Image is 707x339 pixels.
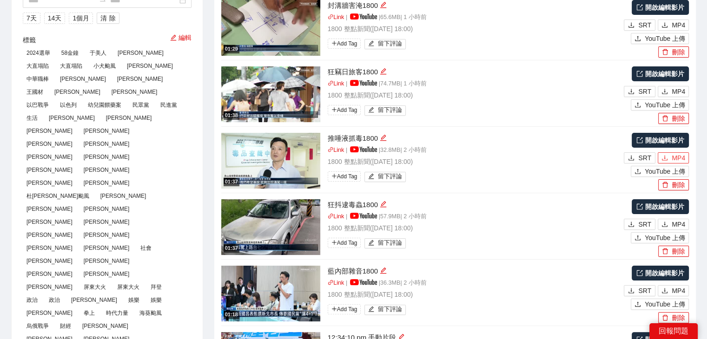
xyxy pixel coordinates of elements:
[662,49,668,56] span: delete
[113,74,167,84] span: [PERSON_NAME]
[23,243,76,253] span: [PERSON_NAME]
[328,14,334,20] span: link
[97,191,150,201] span: [PERSON_NAME]
[364,238,406,248] button: edit留下評論
[51,87,104,97] span: [PERSON_NAME]
[147,295,165,305] span: 娛樂
[662,314,668,322] span: delete
[632,266,689,280] a: 開啟編輯影片
[170,34,192,41] a: 編輯
[328,171,361,182] span: Add Tag
[23,230,76,240] span: [PERSON_NAME]
[662,248,668,255] span: delete
[631,166,689,177] button: uploadYouTube 上傳
[23,178,76,188] span: [PERSON_NAME]
[80,308,99,318] span: 拳上
[645,33,685,44] span: YouTube 上傳
[48,13,55,23] span: 14
[114,48,167,58] span: [PERSON_NAME]
[221,133,320,189] img: 12f176d1-5239-4dd1-a562-727a45bab87a.jpg
[364,105,406,116] button: edit留下評論
[328,213,334,219] span: link
[628,88,634,96] span: download
[328,199,622,210] div: 狂抖逮毒蟲1800
[331,107,337,112] span: plus
[631,99,689,111] button: uploadYouTube 上傳
[328,80,334,86] span: link
[645,166,685,176] span: YouTube 上傳
[628,22,634,29] span: download
[328,147,334,153] span: link
[23,152,76,162] span: [PERSON_NAME]
[108,87,161,97] span: [PERSON_NAME]
[380,199,387,210] div: 編輯
[658,113,689,124] button: delete刪除
[328,24,622,34] p: 1800 整點新聞 ( [DATE] 18:00 )
[350,279,377,285] img: yt_logo_rgb_light.a676ea31.png
[658,179,689,190] button: delete刪除
[672,219,685,229] span: MP4
[328,212,622,222] p: | | 57.9 MB | 2 小時前
[380,1,387,8] span: edit
[136,308,165,318] span: 海葵颱風
[380,66,387,78] div: 編輯
[364,305,406,315] button: edit留下評論
[224,111,239,119] div: 01:38
[624,152,655,163] button: downloadSRT
[368,173,374,180] span: edit
[80,165,133,175] span: [PERSON_NAME]
[328,80,344,87] a: linkLink
[638,219,651,229] span: SRT
[628,155,634,162] span: download
[350,13,377,20] img: yt_logo_rgb_light.a676ea31.png
[102,113,156,123] span: [PERSON_NAME]
[69,13,93,24] button: 1個月
[328,146,622,155] p: | | 32.8 MB | 2 小時前
[380,267,387,274] span: edit
[23,256,76,266] span: [PERSON_NAME]
[331,173,337,179] span: plus
[84,100,125,110] span: 幼兒園餵藥案
[328,66,622,78] div: 狂竊日旅客1800
[56,321,75,331] span: 財經
[380,68,387,75] span: edit
[661,22,668,29] span: download
[23,165,76,175] span: [PERSON_NAME]
[631,299,689,310] button: uploadYouTube 上傳
[632,199,689,214] a: 開啟編輯影片
[672,86,685,97] span: MP4
[368,40,374,47] span: edit
[86,48,110,58] span: 于美人
[328,156,622,167] p: 1800 整點新聞 ( [DATE] 18:00 )
[658,46,689,58] button: delete刪除
[102,308,132,318] span: 時代力量
[634,102,641,109] span: upload
[634,168,641,176] span: upload
[380,266,387,277] div: 編輯
[636,203,643,210] span: export
[125,295,143,305] span: 娛樂
[658,312,689,323] button: delete刪除
[624,20,655,31] button: downloadSRT
[80,126,133,136] span: [PERSON_NAME]
[23,126,76,136] span: [PERSON_NAME]
[380,134,387,141] span: edit
[58,48,82,58] span: 58金鐘
[23,100,53,110] span: 以巴戰爭
[113,282,143,292] span: 屏東大火
[661,287,668,295] span: download
[636,71,643,77] span: export
[23,295,41,305] span: 政治
[56,74,110,84] span: [PERSON_NAME]
[368,240,374,247] span: edit
[328,39,361,49] span: Add Tag
[658,152,689,163] button: downloadMP4
[328,238,361,248] span: Add Tag
[350,80,377,86] img: yt_logo_rgb_light.a676ea31.png
[45,113,99,123] span: [PERSON_NAME]
[23,87,47,97] span: 王國材
[638,20,651,30] span: SRT
[634,35,641,43] span: upload
[624,219,655,230] button: downloadSRT
[634,235,641,242] span: upload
